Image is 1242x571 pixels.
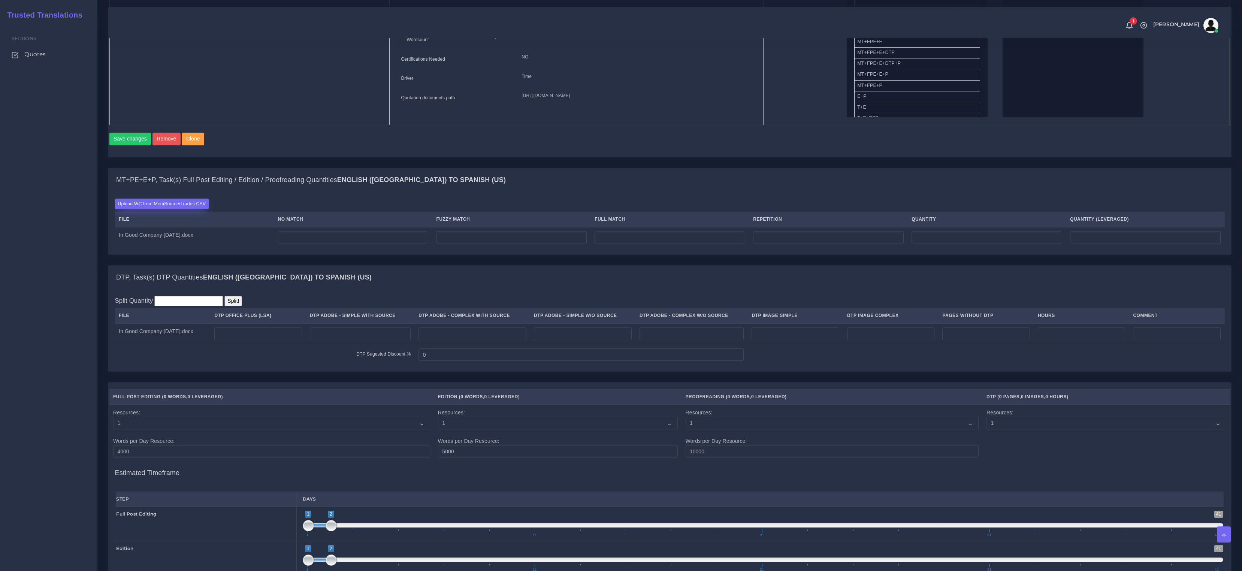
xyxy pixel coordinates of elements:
[1021,394,1044,399] span: 0 Images
[224,296,242,306] input: Split!
[2,10,82,19] h2: Trusted Translations
[415,308,530,323] th: DTP Adobe - Complex With Source
[116,176,506,184] h4: MT+PE+E+P, Task(s) Full Post Editing / Edition / Proofreading Quantities
[854,102,980,113] li: T+E
[115,199,209,209] label: Upload WC from MemSource/Trados CSV
[854,58,980,69] li: MT+FPE+E+DTP+P
[116,496,129,502] strong: Step
[115,308,211,323] th: File
[748,308,843,323] th: DTP Image Simple
[434,405,682,462] td: Resources: Words per Day Resource:
[759,534,765,537] span: 21
[854,113,980,124] li: T+E+DTP
[187,394,221,399] span: 0 Leveraged
[1129,308,1225,323] th: Comment
[460,394,483,399] span: 0 Words
[115,323,211,344] td: In Good Company [DATE].docx
[908,212,1066,227] th: Quantity
[1153,22,1199,27] span: [PERSON_NAME]
[854,69,980,80] li: MT+FPE+E+P
[401,94,455,101] label: Quotation documents path
[12,36,36,41] span: Sections
[1123,21,1136,30] a: 1
[109,405,434,462] td: Resources: Words per Day Resource:
[108,168,1231,192] div: MT+PE+E+P, Task(s) Full Post Editing / Edition / Proofreading QuantitiesEnglish ([GEOGRAPHIC_DATA...
[1066,212,1225,227] th: Quantity (Leveraged)
[1214,534,1220,537] span: 41
[337,176,506,184] b: English ([GEOGRAPHIC_DATA]) TO Spanish (US)
[305,511,311,518] span: 1
[356,351,411,357] label: DTP Sugested Discount %
[401,56,445,63] label: Certifications Needed
[24,50,46,58] span: Quotes
[522,53,752,61] p: NO
[682,389,983,405] th: Proofreading ( , )
[749,212,908,227] th: Repetition
[854,36,980,48] li: MT+FPE+E
[164,394,186,399] span: 0 Words
[1045,394,1067,399] span: 0 Hours
[116,546,134,551] strong: Edition
[854,91,980,102] li: E+P
[152,133,181,145] button: Remove
[203,274,372,281] b: English ([GEOGRAPHIC_DATA]) TO Spanish (US)
[854,80,980,91] li: MT+FPE+P
[1149,18,1221,33] a: [PERSON_NAME]avatar
[1034,308,1129,323] th: Hours
[843,308,939,323] th: DTP Image Complex
[2,9,82,21] a: Trusted Translations
[986,534,992,537] span: 31
[182,133,204,145] button: Clone
[854,47,980,58] li: MT+FPE+E+DTP
[328,545,334,552] span: 2
[115,227,274,248] td: In Good Company [DATE].docx
[983,405,1230,462] td: Resources:
[682,405,983,462] td: Resources: Words per Day Resource:
[1214,511,1223,518] span: 41
[108,266,1231,290] div: DTP, Task(s) DTP QuantitiesEnglish ([GEOGRAPHIC_DATA]) TO Spanish (US)
[999,394,1020,399] span: 0 Pages
[108,289,1231,371] div: DTP, Task(s) DTP QuantitiesEnglish ([GEOGRAPHIC_DATA]) TO Spanish (US)
[274,212,432,227] th: No Match
[532,534,538,537] span: 11
[635,308,748,323] th: DTP Adobe - Complex W/O Source
[116,274,372,282] h4: DTP, Task(s) DTP Quantities
[109,389,434,405] th: Full Post Editing ( , )
[303,496,316,502] strong: Days
[1203,18,1218,33] img: avatar
[751,394,785,399] span: 0 Leveraged
[434,389,682,405] th: Edition ( , )
[306,308,414,323] th: DTP Adobe - Simple With Source
[305,545,311,552] span: 1
[115,212,274,227] th: File
[305,534,310,537] span: 1
[432,212,591,227] th: Fuzzy Match
[109,133,151,145] button: Save changes
[407,36,429,43] label: Wordcount
[1214,545,1223,552] span: 41
[152,133,182,145] a: Remove
[983,389,1230,405] th: DTP ( , , )
[115,462,1225,477] h4: Estimated Timeframe
[328,511,334,518] span: 2
[211,308,306,323] th: DTP Office Plus (LSA)
[116,511,157,517] strong: Full Post Editing
[939,308,1034,323] th: Pages Without DTP
[484,394,518,399] span: 0 Leveraged
[115,296,153,305] label: Split Quantity
[522,92,752,100] p: [URL][DOMAIN_NAME]
[522,73,752,81] p: Time
[1130,17,1137,25] span: 1
[108,192,1231,254] div: MT+PE+E+P, Task(s) Full Post Editing / Edition / Proofreading QuantitiesEnglish ([GEOGRAPHIC_DATA...
[6,46,92,62] a: Quotes
[728,394,750,399] span: 0 Words
[530,308,636,323] th: DTP Adobe - Simple W/O Source
[591,212,749,227] th: Full Match
[182,133,205,145] a: Clone
[401,75,414,82] label: Driver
